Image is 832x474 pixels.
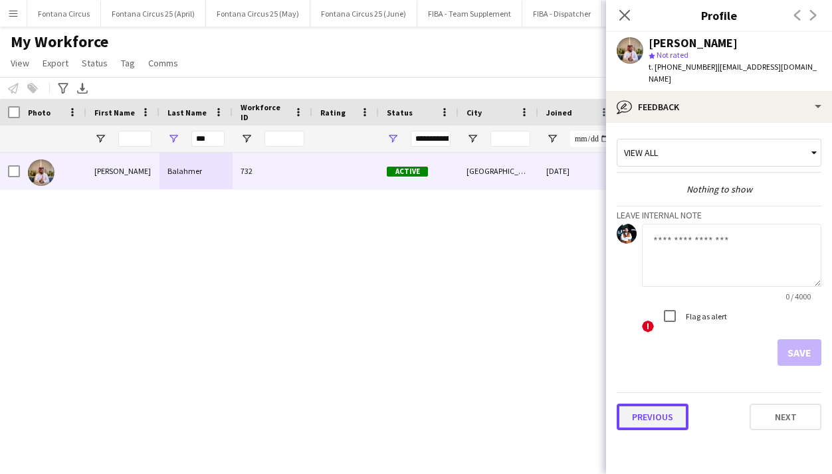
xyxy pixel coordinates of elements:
div: Balahmer [159,153,233,189]
button: Open Filter Menu [241,133,253,145]
span: Export [43,57,68,69]
img: Mohammed Balahmer [28,159,54,186]
div: 732 [233,153,312,189]
button: FIBA - Team Supplement [417,1,522,27]
span: Tag [121,57,135,69]
input: Last Name Filter Input [191,131,225,147]
button: Previous [617,404,688,430]
div: [GEOGRAPHIC_DATA] [459,153,538,189]
input: First Name Filter Input [118,131,152,147]
button: Open Filter Menu [167,133,179,145]
button: FIBA - Hotel Guest Management [602,1,732,27]
span: First Name [94,108,135,118]
span: Not rated [657,50,688,60]
a: Export [37,54,74,72]
a: Status [76,54,113,72]
span: Comms [148,57,178,69]
span: ! [642,321,654,333]
button: Fontana Circus 25 (May) [206,1,310,27]
span: View all [624,147,658,159]
input: City Filter Input [490,131,530,147]
button: Open Filter Menu [94,133,106,145]
button: Open Filter Menu [387,133,399,145]
div: Feedback [606,91,832,123]
span: t. [PHONE_NUMBER] [649,62,718,72]
div: Nothing to show [617,183,821,195]
span: Last Name [167,108,207,118]
button: FIBA - Dispatcher [522,1,602,27]
app-action-btn: Export XLSX [74,80,90,96]
h3: Leave internal note [617,209,821,221]
a: Comms [143,54,183,72]
div: [PERSON_NAME] [649,37,738,49]
app-action-btn: Advanced filters [55,80,71,96]
button: Fontana Circus 25 (June) [310,1,417,27]
span: Status [387,108,413,118]
a: Tag [116,54,140,72]
div: [DATE] [538,153,618,189]
span: | [EMAIL_ADDRESS][DOMAIN_NAME] [649,62,817,84]
span: Workforce ID [241,102,288,122]
span: 0 / 4000 [775,291,821,301]
a: View [5,54,35,72]
button: Open Filter Menu [546,133,558,145]
span: Photo [28,108,51,118]
input: Workforce ID Filter Input [264,131,304,147]
span: Status [82,57,108,69]
span: Rating [320,108,346,118]
button: Fontana Circus 25 (April) [101,1,206,27]
span: City [467,108,482,118]
h3: Profile [606,7,832,24]
button: Fontana Circus [27,1,101,27]
button: Open Filter Menu [467,133,478,145]
button: Next [750,404,821,430]
input: Joined Filter Input [570,131,610,147]
div: [PERSON_NAME] [86,153,159,189]
span: View [11,57,29,69]
span: Active [387,167,428,177]
span: Joined [546,108,572,118]
label: Flag as alert [683,311,727,321]
span: My Workforce [11,32,108,52]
